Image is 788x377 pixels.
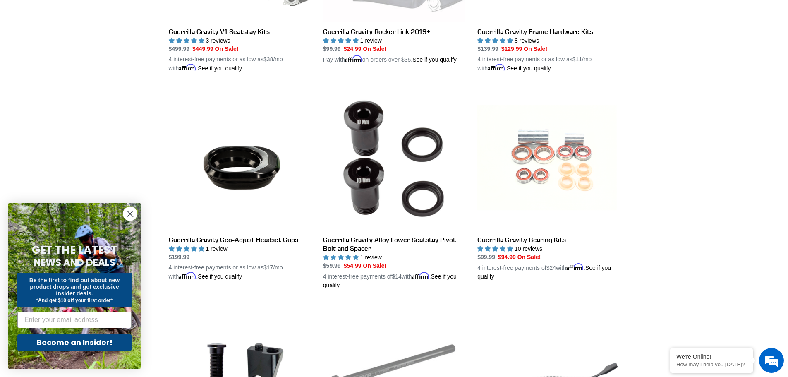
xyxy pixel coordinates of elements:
[34,256,115,269] span: NEWS AND DEALS
[36,298,113,303] span: *And get $10 off your first order*
[676,361,747,367] p: How may I help you today?
[29,277,120,297] span: Be the first to find out about new product drops and get exclusive insider deals.
[676,353,747,360] div: We're Online!
[123,207,137,221] button: Close dialog
[17,334,132,351] button: Become an Insider!
[32,243,117,257] span: GET THE LATEST
[17,312,132,328] input: Enter your email address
